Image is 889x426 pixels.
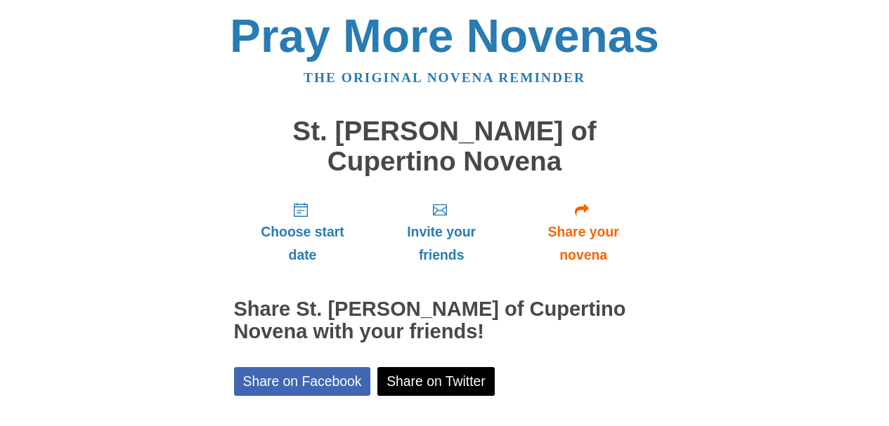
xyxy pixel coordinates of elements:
[248,220,358,267] span: Choose start date
[230,10,659,62] a: Pray More Novenas
[304,70,585,85] a: The original novena reminder
[377,367,495,396] a: Share on Twitter
[234,117,656,176] h1: St. [PERSON_NAME] of Cupertino Novena
[234,190,372,274] a: Choose start date
[512,190,656,274] a: Share your novena
[385,220,497,267] span: Invite your friends
[371,190,511,274] a: Invite your friends
[234,367,371,396] a: Share on Facebook
[234,298,656,343] h2: Share St. [PERSON_NAME] of Cupertino Novena with your friends!
[526,220,642,267] span: Share your novena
